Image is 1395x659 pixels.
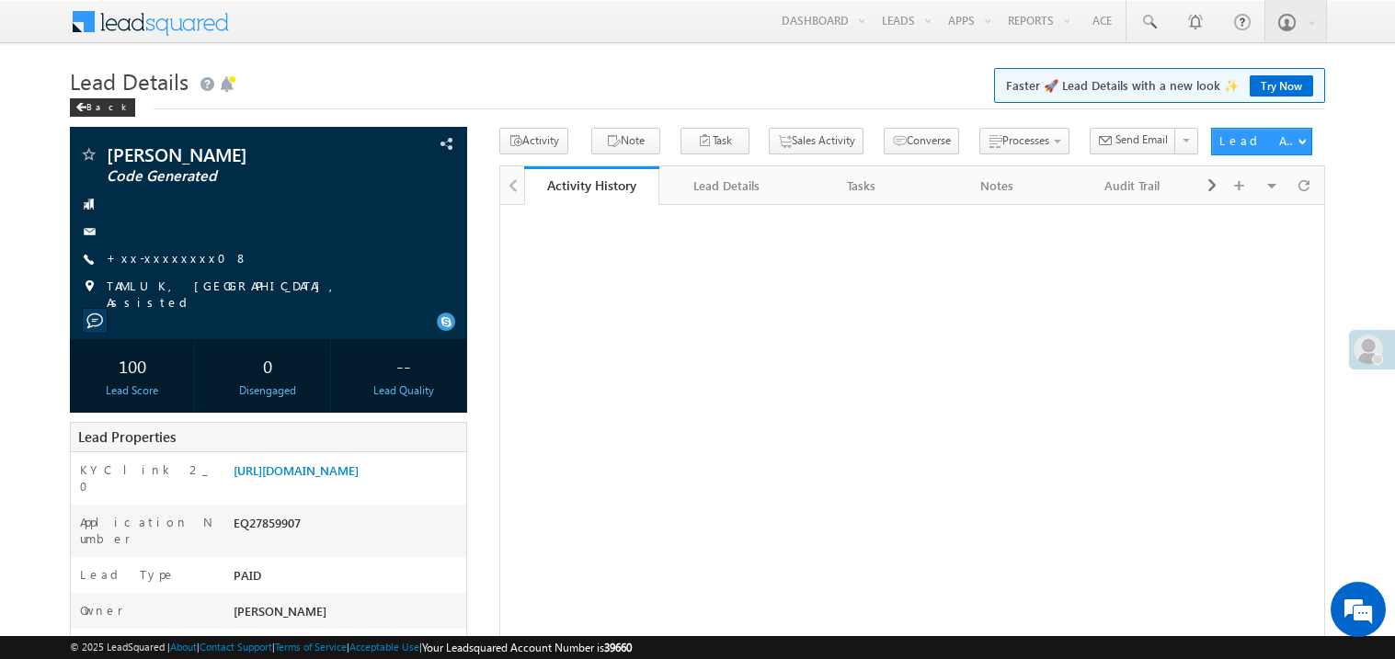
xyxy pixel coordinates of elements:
[80,566,176,583] label: Lead Type
[234,462,359,478] a: [URL][DOMAIN_NAME]
[346,382,462,399] div: Lead Quality
[674,175,778,197] div: Lead Details
[107,250,248,266] a: +xx-xxxxxxxx08
[1115,131,1168,148] span: Send Email
[170,641,197,653] a: About
[107,278,429,311] span: TAMLUK, [GEOGRAPHIC_DATA], Assisted
[210,348,326,382] div: 0
[275,641,347,653] a: Terms of Service
[769,128,863,154] button: Sales Activity
[884,128,959,154] button: Converse
[930,166,1065,205] a: Notes
[659,166,795,205] a: Lead Details
[1006,76,1313,95] span: Faster 🚀 Lead Details with a new look ✨
[229,566,466,592] div: PAID
[809,175,913,197] div: Tasks
[538,176,646,194] div: Activity History
[1080,175,1183,197] div: Audit Trail
[210,382,326,399] div: Disengaged
[200,641,272,653] a: Contact Support
[70,639,632,656] span: © 2025 LeadSquared | | | | |
[107,167,353,186] span: Code Generated
[1219,132,1298,149] div: Lead Actions
[80,514,214,547] label: Application Number
[1250,75,1313,97] a: Try Now
[604,641,632,654] span: 39660
[795,166,930,205] a: Tasks
[944,175,1048,197] div: Notes
[1002,133,1049,147] span: Processes
[346,348,462,382] div: --
[349,641,419,653] a: Acceptable Use
[107,145,353,164] span: [PERSON_NAME]
[524,166,659,205] a: Activity History
[1065,166,1200,205] a: Audit Trail
[80,461,214,494] label: KYC link 2_0
[70,66,189,96] span: Lead Details
[422,641,632,654] span: Your Leadsquared Account Number is
[680,128,749,154] button: Task
[234,603,326,619] span: [PERSON_NAME]
[591,128,660,154] button: Note
[74,382,190,399] div: Lead Score
[229,514,466,540] div: EQ27859907
[1211,128,1312,155] button: Lead Actions
[80,602,123,619] label: Owner
[499,128,568,154] button: Activity
[78,427,176,446] span: Lead Properties
[74,348,190,382] div: 100
[1090,128,1176,154] button: Send Email
[70,97,144,113] a: Back
[979,128,1069,154] button: Processes
[70,98,135,117] div: Back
